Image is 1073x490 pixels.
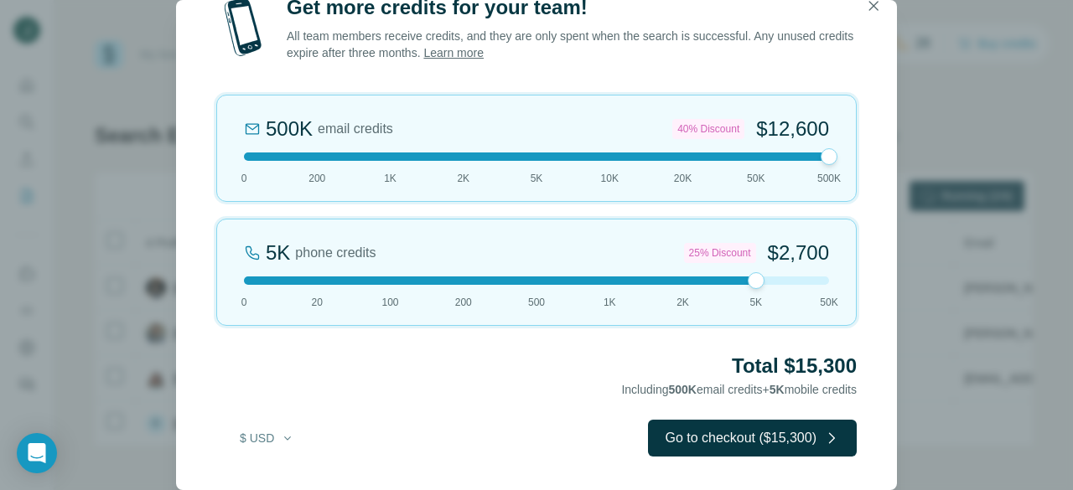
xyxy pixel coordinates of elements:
[381,295,398,310] span: 100
[531,171,543,186] span: 5K
[749,295,762,310] span: 5K
[528,295,545,310] span: 500
[770,383,785,396] span: 5K
[768,240,829,266] span: $2,700
[676,295,689,310] span: 2K
[601,171,619,186] span: 10K
[312,295,323,310] span: 20
[672,119,744,139] div: 40% Discount
[308,171,325,186] span: 200
[684,243,756,263] div: 25% Discount
[604,295,616,310] span: 1K
[668,383,696,396] span: 500K
[423,46,484,59] a: Learn more
[747,171,765,186] span: 50K
[216,353,857,379] h2: Total $15,300
[674,171,692,186] span: 20K
[266,240,290,266] div: 5K
[457,171,469,186] span: 2K
[384,171,397,186] span: 1K
[817,171,841,186] span: 500K
[756,116,829,142] span: $12,600
[266,116,313,142] div: 500K
[455,295,472,310] span: 200
[241,171,247,186] span: 0
[228,423,306,453] button: $ USD
[820,295,837,310] span: 50K
[318,119,393,139] span: email credits
[241,295,247,310] span: 0
[287,28,857,61] p: All team members receive credits, and they are only spent when the search is successful. Any unus...
[648,420,857,456] button: Go to checkout ($15,300)
[621,383,857,396] span: Including email credits + mobile credits
[295,243,376,263] span: phone credits
[17,433,57,473] div: Open Intercom Messenger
